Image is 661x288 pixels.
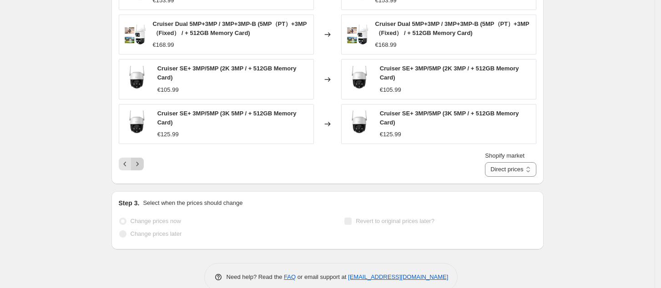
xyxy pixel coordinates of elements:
[157,65,297,81] span: Cruiser SE+ 3MP/5MP (2K 3MP / + 512GB Memory Card)
[346,21,368,48] img: 2-pieces-cruiser-dual-kit-5mp3mp-3mp3mp-999953_80x.jpg
[346,66,373,93] img: cruiser-se-5mp3mp-164451_80x.jpg
[131,218,181,224] span: Change prices now
[153,20,307,36] span: Cruiser Dual 5MP+3MP / 3MP+3MP-B (5MP（PT）+3MP（Fixed） / + 512GB Memory Card)
[157,110,297,126] span: Cruiser SE+ 3MP/5MP (3K 5MP / + 512GB Memory Card)
[356,218,434,224] span: Revert to original prices later?
[296,273,348,280] span: or email support at
[124,66,150,93] img: cruiser-se-5mp3mp-164451_80x.jpg
[380,110,519,126] span: Cruiser SE+ 3MP/5MP (3K 5MP / + 512GB Memory Card)
[348,273,448,280] a: [EMAIL_ADDRESS][DOMAIN_NAME]
[380,131,401,138] span: €125.99
[131,158,144,170] button: Next
[284,273,296,280] a: FAQ
[157,86,179,93] span: €105.99
[124,110,150,138] img: cruiser-se-5mp3mp-164451_80x.jpg
[227,273,284,280] span: Need help? Read the
[375,20,530,36] span: Cruiser Dual 5MP+3MP / 3MP+3MP-B (5MP（PT）+3MP（Fixed） / + 512GB Memory Card)
[119,158,131,170] button: Previous
[119,158,144,170] nav: Pagination
[131,230,182,237] span: Change prices later
[157,131,179,138] span: €125.99
[346,110,373,138] img: cruiser-se-5mp3mp-164451_80x.jpg
[380,86,401,93] span: €105.99
[119,199,140,208] h2: Step 3.
[375,41,397,48] span: €168.99
[380,65,519,81] span: Cruiser SE+ 3MP/5MP (2K 3MP / + 512GB Memory Card)
[485,152,525,159] span: Shopify market
[143,199,242,208] p: Select when the prices should change
[124,21,146,48] img: 2-pieces-cruiser-dual-kit-5mp3mp-3mp3mp-999953_80x.jpg
[153,41,174,48] span: €168.99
